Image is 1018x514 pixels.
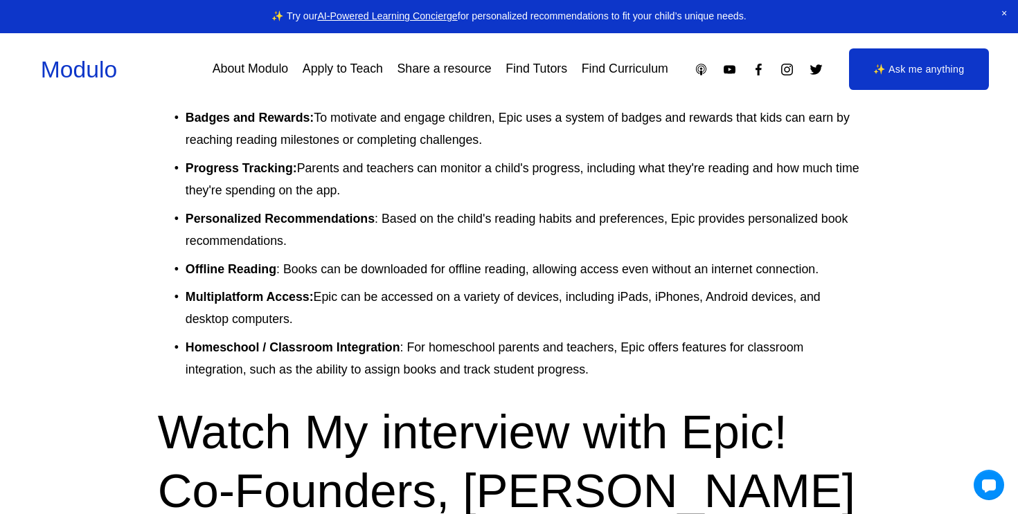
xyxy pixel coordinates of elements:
[506,57,567,82] a: Find Tutors
[186,262,276,276] strong: Offline Reading
[186,208,860,253] p: : Based on the child's reading habits and preferences, Epic provides personalized book recommenda...
[186,212,375,226] strong: Personalized Recommendations
[317,10,457,21] a: AI-Powered Learning Concierge
[849,48,989,90] a: ✨ Ask me anything
[186,111,314,125] strong: Badges and Rewards:
[41,57,117,82] a: Modulo
[186,161,297,175] strong: Progress Tracking:
[303,57,383,82] a: Apply to Teach
[213,57,289,82] a: About Modulo
[186,286,860,331] p: Epic can be accessed on a variety of devices, including iPads, iPhones, Android devices, and desk...
[186,158,860,202] p: Parents and teachers can monitor a child's progress, including what they're reading and how much ...
[582,57,668,82] a: Find Curriculum
[186,259,860,281] p: : Books can be downloaded for offline reading, allowing access even without an internet connection.
[186,340,400,354] strong: Homeschool / Classroom Integration
[780,62,794,77] a: Instagram
[186,290,314,304] strong: Multiplatform Access:
[186,337,860,381] p: : For homeschool parents and teachers, Epic offers features for classroom integration, such as th...
[398,57,492,82] a: Share a resource
[186,107,860,152] p: To motivate and engage children, Epic uses a system of badges and rewards that kids can earn by r...
[694,62,708,77] a: Apple Podcasts
[722,62,737,77] a: YouTube
[809,62,823,77] a: Twitter
[751,62,766,77] a: Facebook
